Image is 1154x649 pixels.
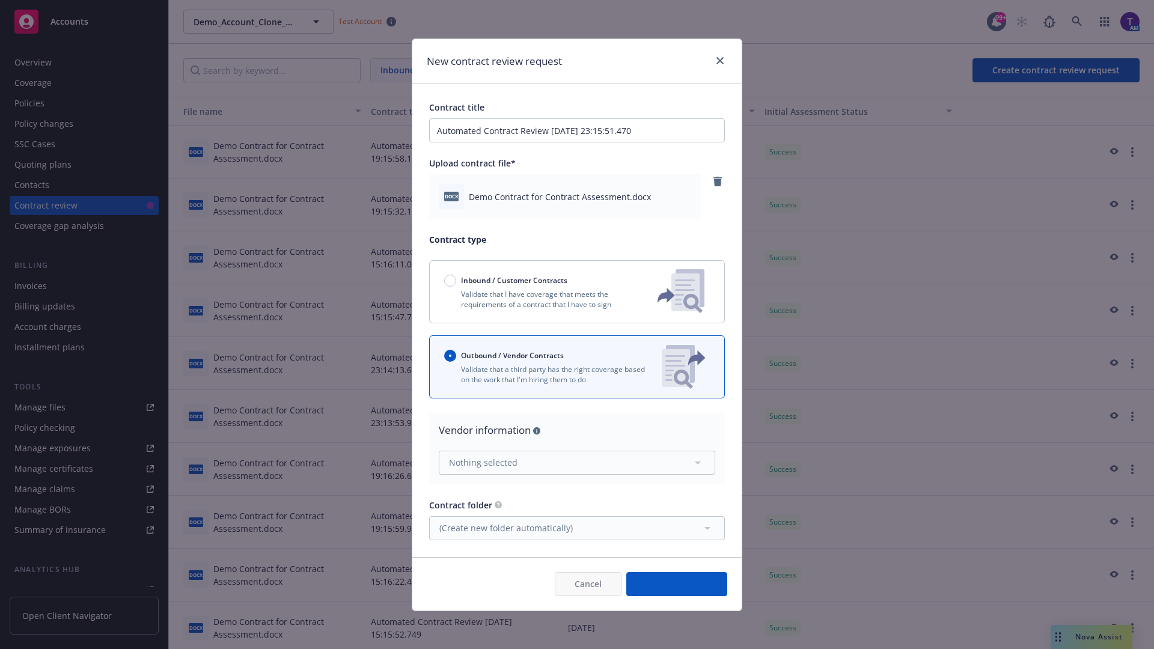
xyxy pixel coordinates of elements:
a: close [713,53,727,68]
a: remove [710,174,725,189]
span: Nothing selected [449,456,517,469]
div: Vendor information [439,422,715,438]
input: Enter a title for this contract [429,118,725,142]
input: Outbound / Vendor Contracts [444,350,456,362]
button: Outbound / Vendor ContractsValidate that a third party has the right coverage based on the work t... [429,335,725,398]
button: Create request [626,572,727,596]
input: Inbound / Customer Contracts [444,275,456,287]
span: Outbound / Vendor Contracts [461,350,564,361]
p: Validate that a third party has the right coverage based on the work that I'm hiring them to do [444,364,652,385]
span: Demo Contract for Contract Assessment.docx [469,190,651,203]
button: Cancel [555,572,621,596]
button: Inbound / Customer ContractsValidate that I have coverage that meets the requirements of a contra... [429,260,725,323]
button: Nothing selected [439,451,715,475]
p: Contract type [429,233,725,246]
span: (Create new folder automatically) [439,522,573,534]
span: Cancel [575,578,602,590]
span: Contract title [429,102,484,113]
span: docx [444,192,459,201]
h1: New contract review request [427,53,562,69]
span: Inbound / Customer Contracts [461,275,567,285]
span: Upload contract file* [429,157,516,169]
p: Validate that I have coverage that meets the requirements of a contract that I have to sign [444,289,638,309]
button: (Create new folder automatically) [429,516,725,540]
span: Contract folder [429,499,492,511]
span: Create request [646,578,707,590]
